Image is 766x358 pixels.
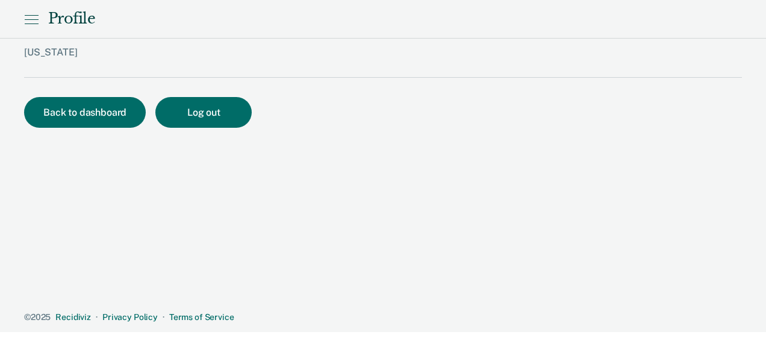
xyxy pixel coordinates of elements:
div: · · [24,312,742,322]
a: Privacy Policy [102,312,158,322]
div: [US_STATE] [24,46,441,77]
button: Back to dashboard [24,97,146,128]
span: © 2025 [24,312,51,322]
div: Profile [48,10,95,28]
button: Log out [155,97,252,128]
a: Back to dashboard [24,108,155,118]
a: Terms of Service [169,312,234,322]
a: Recidiviz [55,312,91,322]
